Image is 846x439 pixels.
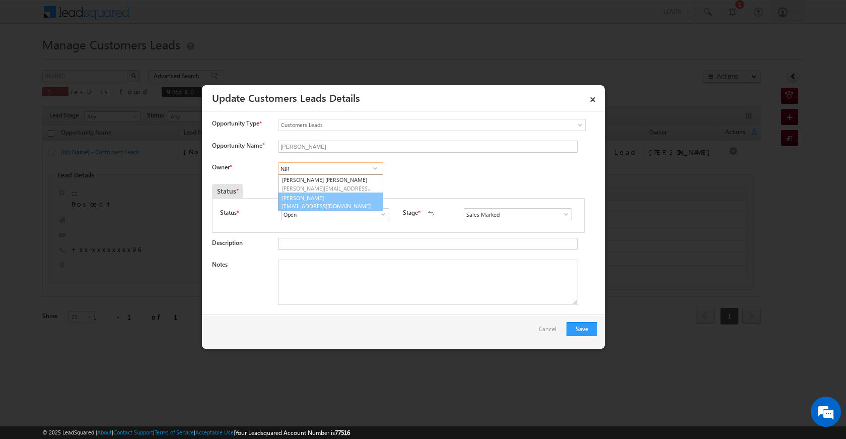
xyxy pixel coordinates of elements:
[113,429,153,435] a: Contact Support
[403,208,418,217] label: Stage
[235,429,350,436] span: Your Leadsquared Account Number is
[278,193,383,212] a: [PERSON_NAME]
[13,93,184,302] textarea: Type your message and hit 'Enter'
[212,142,264,149] label: Opportunity Name
[374,209,387,219] a: Show All Items
[220,208,237,217] label: Status
[97,429,112,435] a: About
[369,163,381,173] a: Show All Items
[539,322,561,341] a: Cancel
[464,208,572,220] input: Type to Search
[278,175,383,193] a: [PERSON_NAME] [PERSON_NAME]
[335,429,350,436] span: 77516
[17,53,42,66] img: d_60004797649_company_0_60004797649
[212,90,360,104] a: Update Customers Leads Details
[282,202,373,210] span: [EMAIL_ADDRESS][DOMAIN_NAME]
[282,184,373,192] span: [PERSON_NAME][EMAIL_ADDRESS][DOMAIN_NAME]
[212,261,228,268] label: Notes
[281,208,389,220] input: Type to Search
[195,429,234,435] a: Acceptable Use
[52,53,169,66] div: Chat with us now
[212,163,232,171] label: Owner
[557,209,570,219] a: Show All Items
[212,184,243,198] div: Status
[584,89,601,106] a: ×
[42,428,350,437] span: © 2025 LeadSquared | | | | |
[278,162,383,174] input: Type to Search
[278,119,586,131] a: Customers Leads
[212,239,243,246] label: Description
[212,119,259,128] span: Opportunity Type
[278,120,544,130] span: Customers Leads
[137,310,183,324] em: Start Chat
[165,5,189,29] div: Minimize live chat window
[155,429,194,435] a: Terms of Service
[567,322,597,336] button: Save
